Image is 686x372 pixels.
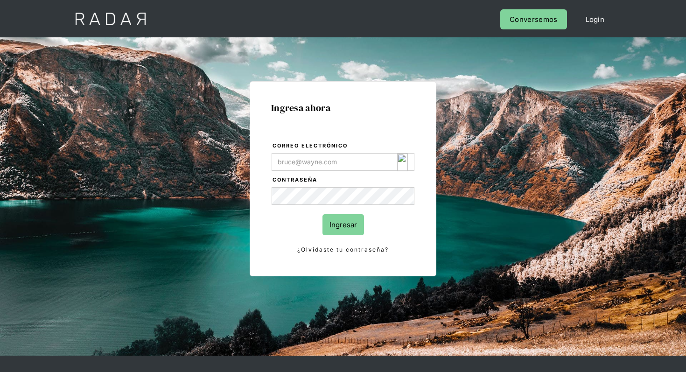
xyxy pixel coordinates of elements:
[272,153,414,171] input: bruce@wayne.com
[576,9,614,29] a: Login
[271,103,415,113] h1: Ingresa ahora
[273,175,414,185] label: Contraseña
[273,141,414,151] label: Correo electrónico
[500,9,567,29] a: Conversemos
[322,214,364,235] input: Ingresar
[272,245,414,255] a: ¿Olvidaste tu contraseña?
[397,154,408,171] img: icon_180.svg
[271,141,415,255] form: Login Form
